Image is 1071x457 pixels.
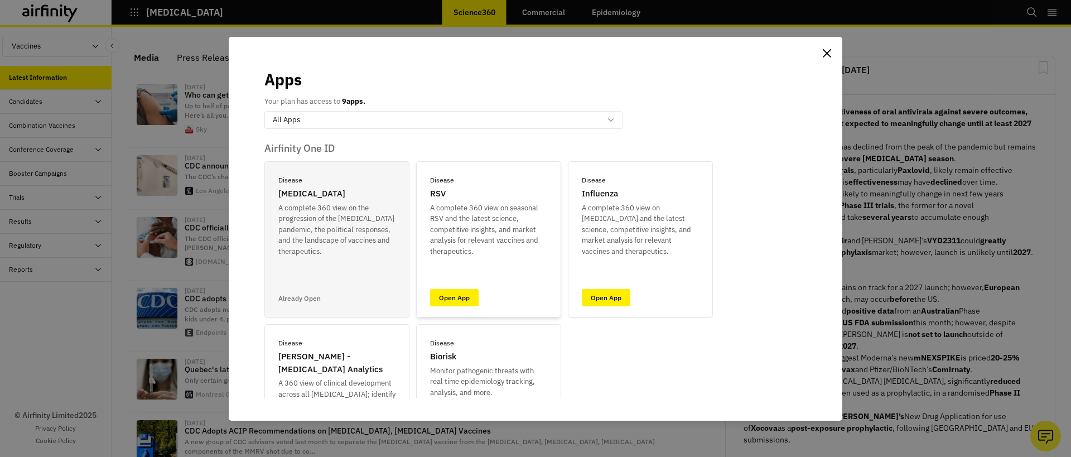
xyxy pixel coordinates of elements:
p: A complete 360 view on seasonal RSV and the latest science, competitive insights, and market anal... [430,203,547,257]
p: A complete 360 view on [MEDICAL_DATA] and the latest science, competitive insights, and market an... [582,203,699,257]
p: Apps [264,68,302,92]
p: [MEDICAL_DATA] [278,187,345,200]
button: Close [818,45,836,62]
p: A 360 view of clinical development across all [MEDICAL_DATA]; identify opportunities and track ch... [278,378,395,432]
p: RSV [430,187,446,200]
p: [PERSON_NAME] - [MEDICAL_DATA] Analytics [278,350,395,376]
p: Biorisk [430,350,456,363]
p: Disease [278,338,302,348]
a: Open App [430,289,479,306]
p: A complete 360 view on the progression of the [MEDICAL_DATA] pandemic, the political responses, a... [278,203,395,257]
p: Disease [430,175,454,185]
p: Monitor pathogenic threats with real time epidemiology tracking, analysis, and more. [430,365,547,398]
p: Disease [278,175,302,185]
p: Disease [582,175,606,185]
p: Influenza [582,187,618,200]
p: Your plan has access to [264,96,365,107]
p: All Apps [273,114,300,126]
p: Already Open [278,294,321,304]
p: Airfinity One ID [264,142,807,155]
b: 9 apps. [342,97,365,106]
a: Open App [582,289,630,306]
p: Disease [430,338,454,348]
